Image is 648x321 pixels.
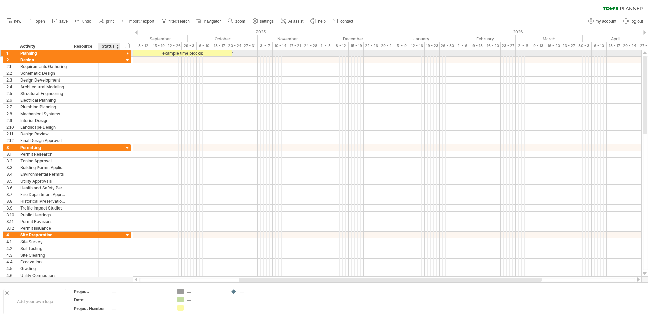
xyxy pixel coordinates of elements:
[6,158,17,164] div: 3.2
[20,144,67,151] div: Permitting
[631,19,643,24] span: log out
[197,42,212,50] div: 6 - 10
[260,19,274,24] span: settings
[379,42,394,50] div: 29 - 2
[20,131,67,137] div: Design Review
[5,17,23,26] a: new
[212,42,227,50] div: 13 - 17
[6,212,17,218] div: 3.10
[102,43,116,50] div: Status
[6,77,17,83] div: 2.3
[6,84,17,90] div: 2.4
[455,35,516,42] div: February 2026
[20,43,67,50] div: Activity
[6,238,17,245] div: 4.1
[97,17,116,26] a: print
[20,205,67,211] div: Traffic Impact Studies
[82,19,91,24] span: undo
[6,185,17,191] div: 3.6
[6,97,17,103] div: 2.6
[349,42,364,50] div: 15 - 19
[20,252,67,258] div: Site Clearing
[20,238,67,245] div: Site Survey
[182,42,197,50] div: 29 - 3
[20,225,67,231] div: Permit Issuance
[136,42,151,50] div: 8 - 12
[20,90,67,97] div: Structural Engineering
[119,17,156,26] a: import / export
[74,289,111,294] div: Project:
[106,19,114,24] span: print
[592,42,607,50] div: 6 - 10
[20,137,67,144] div: Final Design Approval
[235,19,245,24] span: zoom
[6,90,17,97] div: 2.5
[74,43,94,50] div: Resource
[6,272,17,279] div: 4.6
[6,164,17,171] div: 3.3
[394,42,409,50] div: 5 - 9
[3,289,66,314] div: Add your own logo
[576,42,592,50] div: 30 - 3
[20,171,67,178] div: Environmental Permits
[6,63,17,70] div: 2.1
[318,42,333,50] div: 1 - 5
[227,42,242,50] div: 20 - 24
[112,289,169,294] div: ....
[112,297,169,303] div: ....
[6,198,17,204] div: 3.8
[470,42,485,50] div: 9 - 13
[455,42,470,50] div: 2 - 6
[36,19,45,24] span: open
[587,17,618,26] a: my account
[20,77,67,83] div: Design Development
[20,117,67,124] div: Interior Design
[50,17,70,26] a: save
[546,42,561,50] div: 16 - 20
[501,42,516,50] div: 23 - 27
[20,245,67,252] div: Soil Testing
[561,42,576,50] div: 23 - 27
[20,191,67,198] div: Fire Department Approval
[20,50,67,56] div: Planning
[6,171,17,178] div: 3.4
[6,151,17,157] div: 3.1
[6,245,17,252] div: 4.2
[440,42,455,50] div: 26 - 30
[6,144,17,151] div: 3
[20,97,67,103] div: Electrical Planning
[6,110,17,117] div: 2.8
[485,42,501,50] div: 16 - 20
[20,104,67,110] div: Plumbing Planning
[6,57,17,63] div: 2
[6,252,17,258] div: 4.3
[6,218,17,225] div: 3.11
[251,17,276,26] a: settings
[6,225,17,231] div: 3.12
[6,104,17,110] div: 2.7
[187,297,224,302] div: ....
[121,35,188,42] div: September 2025
[226,17,247,26] a: zoom
[151,42,166,50] div: 15 - 19
[622,17,645,26] a: log out
[20,218,67,225] div: Permit Revisions
[6,178,17,184] div: 3.5
[240,289,277,294] div: ....
[516,42,531,50] div: 2 - 6
[388,35,455,42] div: January 2026
[20,164,67,171] div: Building Permit Application
[169,19,190,24] span: filter/search
[59,19,68,24] span: save
[607,42,622,50] div: 13 - 17
[242,42,258,50] div: 27 - 31
[318,19,326,24] span: help
[20,212,67,218] div: Public Hearings
[425,42,440,50] div: 19 - 23
[6,259,17,265] div: 4.4
[288,42,303,50] div: 17 - 21
[20,158,67,164] div: Zoning Approval
[160,17,192,26] a: filter/search
[6,232,17,238] div: 4
[531,42,546,50] div: 9 - 13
